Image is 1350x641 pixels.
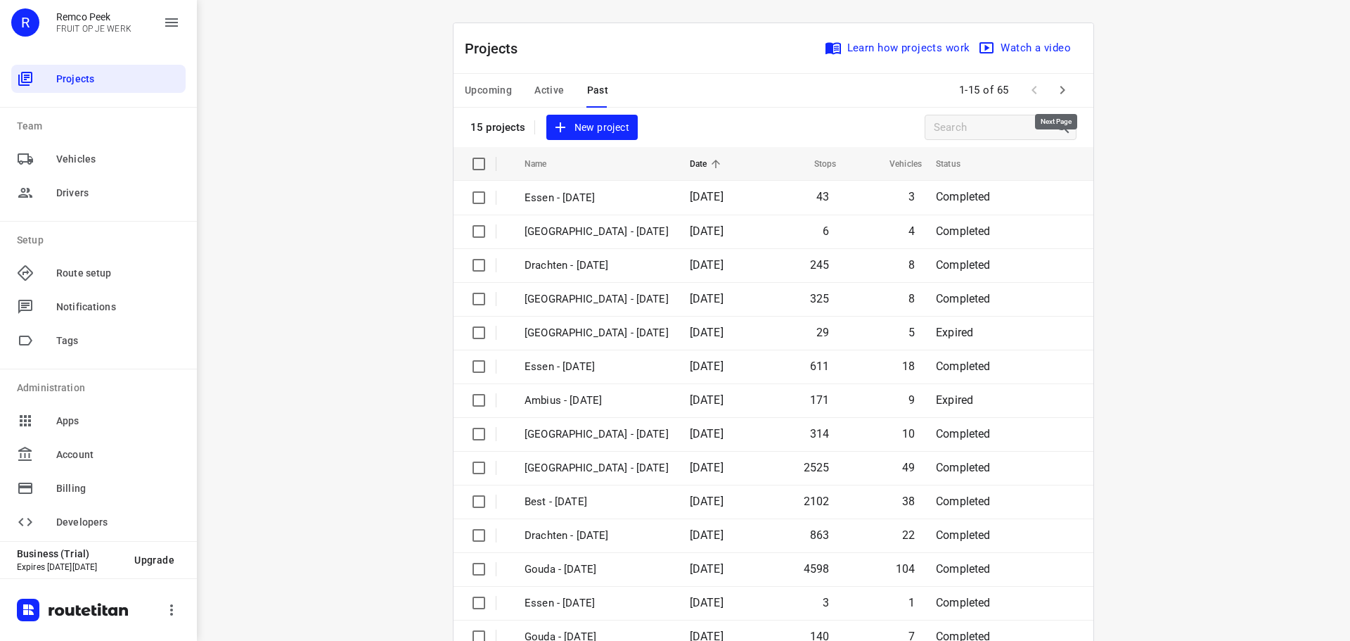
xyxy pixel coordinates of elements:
[810,258,830,272] span: 245
[816,190,829,203] span: 43
[908,596,915,609] span: 1
[525,359,669,375] p: Essen - Monday
[465,82,512,99] span: Upcoming
[936,156,979,172] span: Status
[11,407,186,435] div: Apps
[11,474,186,502] div: Billing
[936,393,973,407] span: Expired
[810,528,830,542] span: 863
[56,11,131,23] p: Remco Peek
[796,156,837,172] span: Stops
[908,292,915,305] span: 8
[908,393,915,407] span: 9
[810,360,830,373] span: 611
[525,190,669,206] p: Essen - Tuesday
[11,8,39,37] div: R
[11,508,186,536] div: Developers
[908,258,915,272] span: 8
[17,233,186,248] p: Setup
[823,596,829,609] span: 3
[908,190,915,203] span: 3
[936,360,991,373] span: Completed
[56,414,180,429] span: Apps
[902,528,915,542] span: 22
[936,224,991,238] span: Completed
[908,224,915,238] span: 4
[123,547,186,573] button: Upgrade
[690,393,724,407] span: [DATE]
[823,224,829,238] span: 6
[525,224,669,240] p: Antwerpen - Tuesday
[525,460,669,476] p: Zwolle - Monday
[936,326,973,339] span: Expired
[690,190,724,203] span: [DATE]
[525,528,669,544] p: Drachten - Monday
[56,266,180,281] span: Route setup
[810,292,830,305] span: 325
[936,562,991,576] span: Completed
[816,326,829,339] span: 29
[936,258,991,272] span: Completed
[902,495,915,508] span: 38
[810,393,830,407] span: 171
[936,495,991,508] span: Completed
[934,117,1055,139] input: Search projects
[546,115,638,141] button: New project
[804,495,830,508] span: 2102
[470,121,526,134] p: 15 projects
[936,461,991,474] span: Completed
[936,292,991,305] span: Completed
[690,461,724,474] span: [DATE]
[11,65,186,93] div: Projects
[525,393,669,409] p: Ambius - Monday
[690,495,724,508] span: [DATE]
[11,293,186,321] div: Notifications
[17,562,123,572] p: Expires [DATE][DATE]
[902,461,915,474] span: 49
[11,145,186,173] div: Vehicles
[690,596,724,609] span: [DATE]
[17,119,186,134] p: Team
[134,554,174,566] span: Upgrade
[56,186,180,201] span: Drivers
[1020,76,1048,104] span: Previous Page
[810,427,830,440] span: 314
[690,326,724,339] span: [DATE]
[525,325,669,341] p: Gemeente Rotterdam - Monday
[525,494,669,510] p: Best - Monday
[690,360,724,373] span: [DATE]
[936,596,991,609] span: Completed
[690,258,724,272] span: [DATE]
[11,326,186,355] div: Tags
[690,292,724,305] span: [DATE]
[11,440,186,469] div: Account
[525,561,669,578] p: Gouda - Monday
[525,595,669,611] p: Essen - Friday
[902,360,915,373] span: 18
[871,156,922,172] span: Vehicles
[525,426,669,443] p: Antwerpen - Monday
[56,515,180,530] span: Developers
[525,291,669,307] p: Zwolle - Tuesday
[56,334,180,348] span: Tags
[690,562,724,576] span: [DATE]
[56,72,180,87] span: Projects
[56,481,180,496] span: Billing
[555,119,629,137] span: New project
[953,75,1015,106] span: 1-15 of 65
[525,258,669,274] p: Drachten - Tuesday
[525,156,565,172] span: Name
[936,528,991,542] span: Completed
[690,224,724,238] span: [DATE]
[804,562,830,576] span: 4598
[56,152,180,167] span: Vehicles
[902,427,915,440] span: 10
[11,259,186,287] div: Route setup
[690,156,726,172] span: Date
[896,562,915,576] span: 104
[936,190,991,203] span: Completed
[465,38,529,59] p: Projects
[1055,119,1076,136] div: Search
[11,179,186,207] div: Drivers
[690,528,724,542] span: [DATE]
